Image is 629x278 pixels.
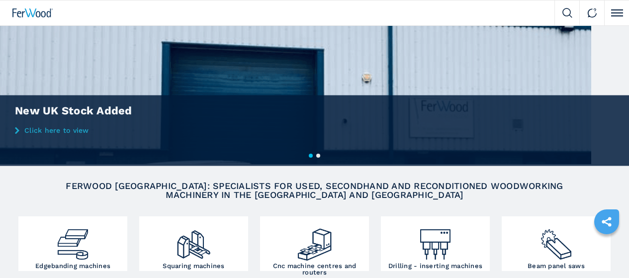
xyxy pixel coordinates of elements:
a: Edgebanding machines [18,216,127,271]
h3: Beam panel saws [528,263,585,269]
img: bordatrici_1.png [55,219,91,263]
img: foratrici_inseritrici_2.png [417,219,453,263]
button: Click to toggle menu [604,0,629,25]
h2: FERWOOD [GEOGRAPHIC_DATA]: SPECIALISTS FOR USED, SECONDHAND AND RECONDITIONED WOODWORKING MACHINE... [43,182,587,199]
button: 1 [309,154,313,158]
a: Cnc machine centres and routers [260,216,369,271]
img: Ferwood [12,8,53,17]
img: sezionatrici_2.png [538,219,574,263]
a: Drilling - inserting machines [381,216,490,271]
img: Contact us [587,8,597,18]
h3: Drilling - inserting machines [388,263,482,269]
h3: Cnc machine centres and routers [263,263,366,276]
a: Squaring machines [139,216,248,271]
a: sharethis [594,209,619,234]
iframe: Chat [587,233,622,271]
a: Beam panel saws [502,216,611,271]
button: 2 [316,154,320,158]
h3: Edgebanding machines [35,263,110,269]
img: centro_di_lavoro_cnc_2.png [296,219,333,263]
img: Search [562,8,572,18]
h3: Squaring machines [163,263,224,269]
img: squadratrici_2.png [176,219,212,263]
